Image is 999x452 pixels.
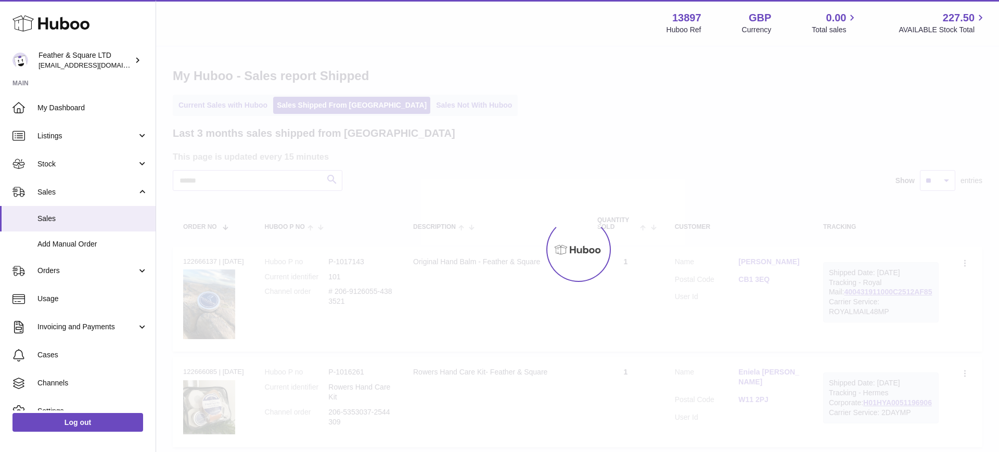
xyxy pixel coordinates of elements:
[37,131,137,141] span: Listings
[37,159,137,169] span: Stock
[12,53,28,68] img: feathernsquare@gmail.com
[749,11,771,25] strong: GBP
[37,103,148,113] span: My Dashboard
[37,406,148,416] span: Settings
[37,350,148,360] span: Cases
[899,25,987,35] span: AVAILABLE Stock Total
[826,11,847,25] span: 0.00
[899,11,987,35] a: 227.50 AVAILABLE Stock Total
[12,413,143,432] a: Log out
[37,239,148,249] span: Add Manual Order
[812,25,858,35] span: Total sales
[37,187,137,197] span: Sales
[39,50,132,70] div: Feather & Square LTD
[742,25,772,35] div: Currency
[37,322,137,332] span: Invoicing and Payments
[37,294,148,304] span: Usage
[672,11,701,25] strong: 13897
[37,378,148,388] span: Channels
[812,11,858,35] a: 0.00 Total sales
[39,61,153,69] span: [EMAIL_ADDRESS][DOMAIN_NAME]
[943,11,975,25] span: 227.50
[37,266,137,276] span: Orders
[37,214,148,224] span: Sales
[667,25,701,35] div: Huboo Ref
